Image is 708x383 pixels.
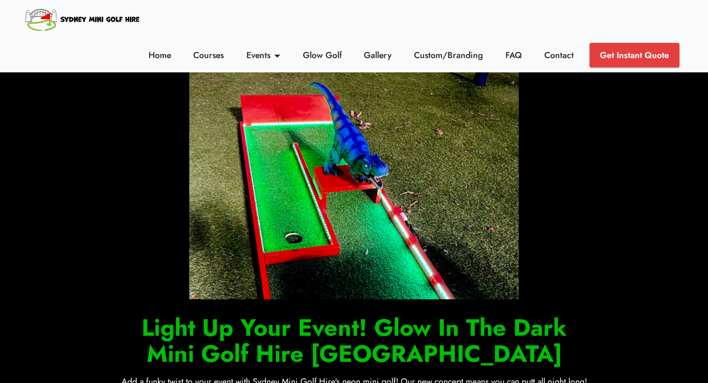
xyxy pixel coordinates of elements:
a: Glow Golf [300,49,344,62]
img: Glow In the Dark Mini Golf Hire Sydney [189,63,519,299]
a: Home [146,49,174,62]
a: Custom/Branding [412,49,486,62]
a: Get Instant Quote [590,43,679,67]
a: Events [244,49,283,62]
a: Gallery [361,49,394,62]
strong: Light Up Your Event! Glow In The Dark Mini Golf Hire [GEOGRAPHIC_DATA] [142,311,567,371]
a: Contact [541,49,576,62]
a: Courses [191,49,227,62]
img: Sydney Mini Golf Hire [24,5,142,33]
a: FAQ [503,49,525,62]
